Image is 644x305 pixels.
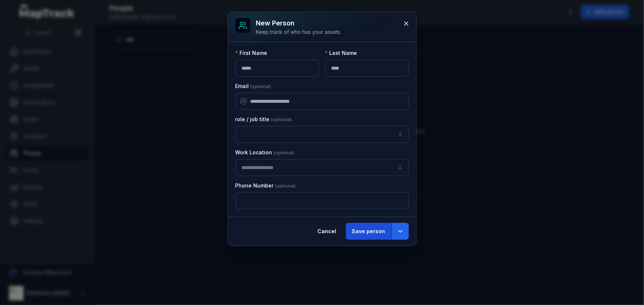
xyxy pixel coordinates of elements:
[235,149,295,156] label: Work Location
[311,223,343,240] button: Cancel
[235,126,409,143] input: person-add:cf[9d0596ec-b45f-4a56-8562-a618bb02ca7a]-label
[256,18,342,28] h3: New person
[346,223,392,240] button: Save person
[235,49,268,57] label: First Name
[235,182,296,189] label: Phone Number
[235,83,271,90] label: Email
[325,49,357,57] label: Last Name
[256,28,342,36] div: Keep track of who has your assets.
[235,116,292,123] label: role / job title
